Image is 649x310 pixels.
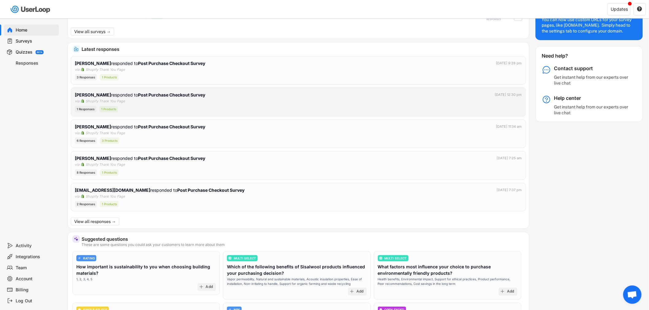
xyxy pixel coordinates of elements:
strong: [PERSON_NAME] [75,156,111,161]
div: Add [356,289,364,294]
div: How important is sustainability to you when choosing building materials? [76,263,216,276]
div: via [75,194,79,199]
div: Surveys [16,38,56,44]
div: 1 Products [100,169,119,176]
div: Need help? [542,53,585,59]
div: BETA [37,51,42,53]
div: responded to [75,155,206,161]
div: [DATE] 9:28 pm [496,61,522,66]
div: Shopify Thank You Page [86,162,125,167]
div: responded to [75,123,206,130]
strong: [EMAIL_ADDRESS][DOMAIN_NAME] [75,187,150,193]
div: Contact support [554,65,631,72]
div: Get instant help from our experts over live chat [554,104,631,115]
div: [DATE] 11:34 am [496,124,522,129]
div: Open chat [623,285,642,304]
div: RATING [83,257,95,260]
div: MULTI SELECT [234,257,256,260]
div: Billing [16,287,56,293]
div: responded to [75,187,244,193]
div: Add [507,289,514,294]
div: 8 Responses [75,169,97,176]
div: You can now use custom URLs for your survey pages, like [DOMAIN_NAME]. Simply head to the setting... [542,17,636,34]
img: MagicMajor%20%28Purple%29.svg [74,237,79,241]
div: Health benefits, Environmental impact, Support for ethical practices, Product performance, Peer r... [378,277,517,286]
div: Log Out [16,298,56,304]
button: View all surveys → [71,28,114,36]
img: 1156660_ecommerce_logo_shopify_icon%20%281%29.png [81,68,84,71]
div: Shopify Thank You Page [86,194,125,199]
strong: [PERSON_NAME] [75,92,111,97]
div: Responses [16,60,56,66]
div: via [75,162,79,167]
strong: [PERSON_NAME] [75,61,111,66]
div: via [75,99,79,104]
img: 1156660_ecommerce_logo_shopify_icon%20%281%29.png [81,131,84,135]
div: Latest responses [82,47,524,51]
div: RESPONSES [487,18,501,21]
div: responded to [75,92,206,98]
div: Integrations [16,254,56,260]
div: Shopify Thank You Page [86,67,125,72]
div: Get instant help from our experts over live chat [554,74,631,85]
div: [DATE] 7:37 pm [497,187,522,193]
div: Account [16,276,56,282]
img: ListMajor.svg [379,257,382,260]
strong: Post Purchase Checkout Survey [138,156,205,161]
div: Help center [554,95,631,101]
div: 1 Products [99,106,118,112]
div: Quizzes [16,49,33,55]
div: Team [16,265,56,271]
div: 1 Products [100,74,119,81]
div: 3 Products [100,138,119,144]
div: [DATE] 12:30 pm [495,92,522,97]
strong: Post Purchase Checkout Survey [177,187,244,193]
img: 1156660_ecommerce_logo_shopify_icon%20%281%29.png [81,195,84,198]
div: 6 Responses [75,138,97,144]
div: Suggested questions [82,237,524,241]
div: Add [206,285,213,289]
div: Updates [611,7,628,11]
strong: [PERSON_NAME] [75,124,111,129]
strong: Post Purchase Checkout Survey [138,124,205,129]
div: Shopify Thank You Page [86,130,125,136]
div: 2 Responses [75,201,97,207]
button:  [515,11,521,21]
img: IncomingMajor.svg [74,47,79,51]
div: Shopify Thank You Page [86,99,125,104]
div: Activity [16,243,56,249]
img: ListMajor.svg [228,257,232,260]
div: Which of the following benefits of Sisalwool products influenced your purchasing decision? [227,263,367,276]
div: responded to [75,60,206,66]
div: 1 Responses [75,106,96,112]
strong: Post Purchase Checkout Survey [138,61,205,66]
div: 1, 2, 3, 4, 5 [76,277,92,282]
button:  [637,6,643,12]
div: 1 Products [100,201,119,207]
strong: Post Purchase Checkout Survey [138,92,205,97]
div: These are some questions you could ask your customers to learn more about them [82,243,524,247]
div: 3 Responses [75,74,97,81]
div: Vapor permeability, Natural and sustainable materials, Acoustic insulation properties, Ease of in... [227,277,367,286]
div: MULTI SELECT [385,257,407,260]
img: 1156660_ecommerce_logo_shopify_icon%20%281%29.png [81,163,84,166]
div: Home [16,27,56,33]
img: userloop-logo-01.svg [9,3,52,16]
img: AdjustIcon.svg [78,257,81,260]
div: via [75,130,79,136]
div: What factors most influence your choice to purchase environmentally friendly products? [378,263,517,276]
img: 1156660_ecommerce_logo_shopify_icon%20%281%29.png [81,99,84,103]
button: View all responses → [71,217,119,225]
div: via [75,67,79,72]
div: [DATE] 7:25 am [497,156,522,161]
text:  [637,6,642,12]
